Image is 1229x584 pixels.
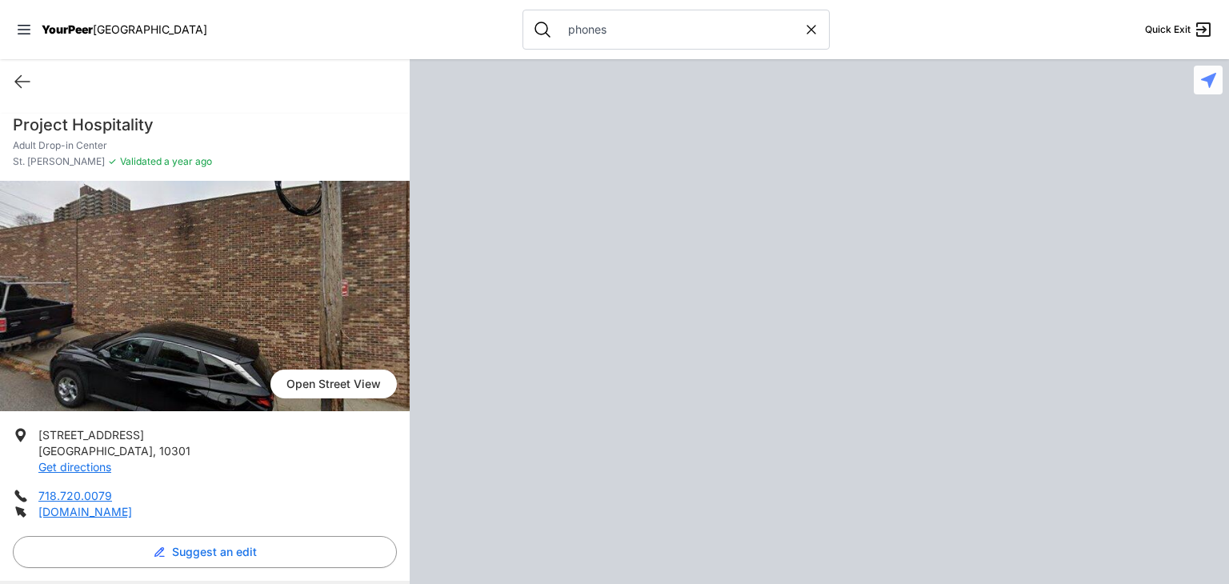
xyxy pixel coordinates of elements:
span: [GEOGRAPHIC_DATA] [93,22,207,36]
input: Search [558,22,803,38]
span: ✓ [108,155,117,168]
a: Quick Exit [1145,20,1213,39]
span: Quick Exit [1145,23,1191,36]
a: [DOMAIN_NAME] [38,505,132,518]
span: [STREET_ADDRESS] [38,428,144,442]
span: , [153,444,156,458]
span: YourPeer [42,22,93,36]
span: [GEOGRAPHIC_DATA] [38,444,153,458]
a: YourPeer[GEOGRAPHIC_DATA] [42,25,207,34]
a: 718.720.0079 [38,489,112,502]
h1: Project Hospitality [13,114,397,136]
p: Adult Drop-in Center [13,139,397,152]
button: Suggest an edit [13,536,397,568]
span: a year ago [162,155,212,167]
span: Open Street View [270,370,397,398]
span: St. [PERSON_NAME] [13,155,105,168]
span: Suggest an edit [172,544,257,560]
span: Validated [120,155,162,167]
a: Get directions [38,460,111,474]
span: 10301 [159,444,190,458]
